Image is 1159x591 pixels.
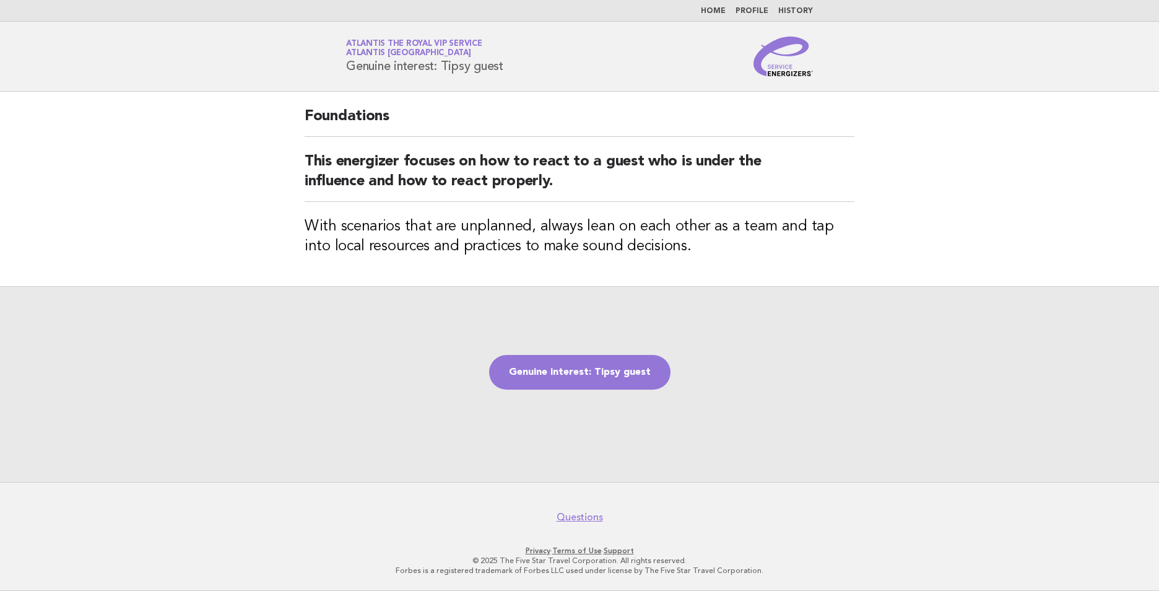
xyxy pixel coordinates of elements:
h1: Genuine interest: Tipsy guest [346,40,503,72]
a: Profile [736,7,768,15]
a: Support [604,546,634,555]
h2: Foundations [305,107,854,137]
p: © 2025 The Five Star Travel Corporation. All rights reserved. [201,556,958,566]
span: Atlantis [GEOGRAPHIC_DATA] [346,50,471,58]
h2: This energizer focuses on how to react to a guest who is under the influence and how to react pro... [305,152,854,202]
a: Terms of Use [552,546,602,555]
a: Home [701,7,726,15]
p: Forbes is a registered trademark of Forbes LLC used under license by The Five Star Travel Corpora... [201,566,958,576]
h3: With scenarios that are unplanned, always lean on each other as a team and tap into local resourc... [305,217,854,256]
a: Genuine interest: Tipsy guest [489,355,671,390]
img: Service Energizers [753,37,813,76]
a: Atlantis the Royal VIP ServiceAtlantis [GEOGRAPHIC_DATA] [346,40,482,57]
a: History [778,7,813,15]
a: Privacy [526,546,550,555]
p: · · [201,546,958,556]
a: Questions [557,511,603,523]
